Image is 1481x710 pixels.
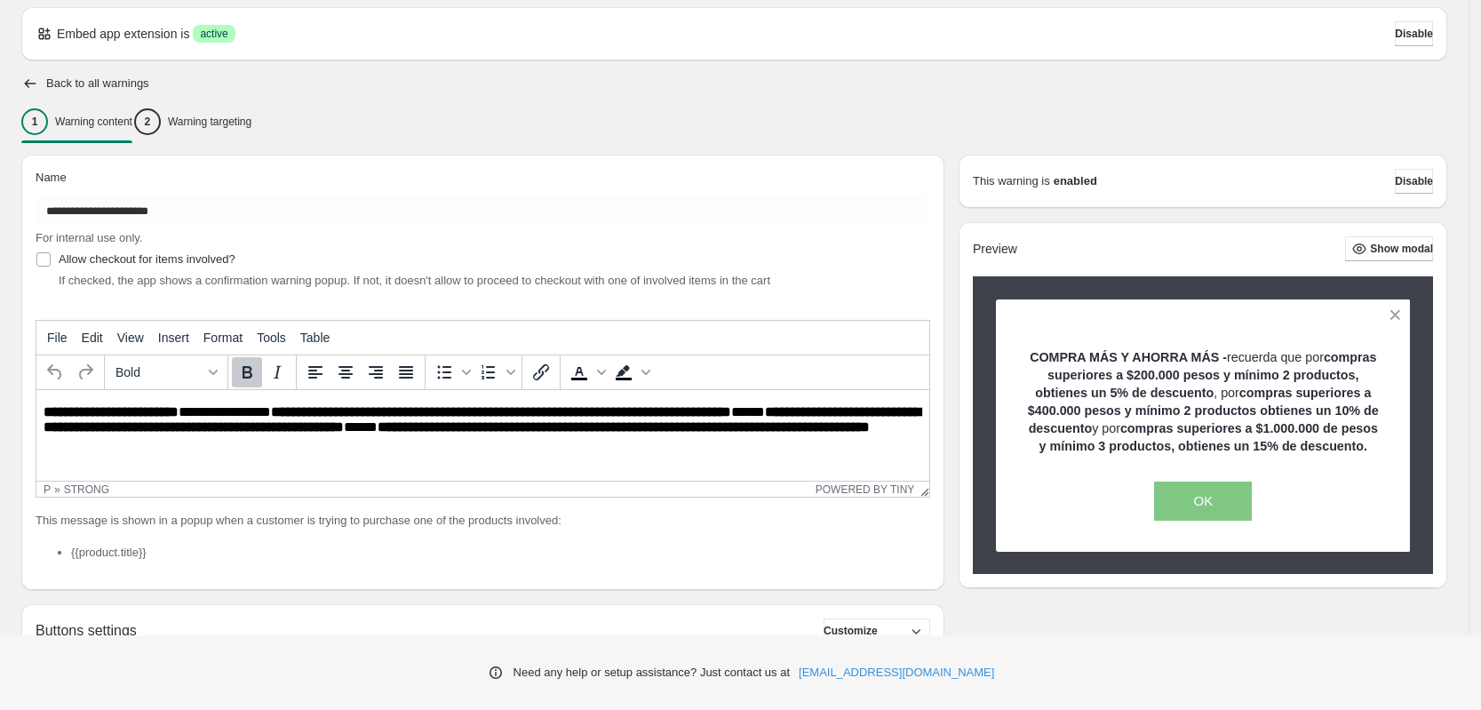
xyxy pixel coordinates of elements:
div: p [44,483,51,496]
h2: Preview [973,242,1017,257]
button: OK [1154,482,1252,521]
button: Align center [330,357,361,387]
span: Insert [158,331,189,345]
button: Disable [1395,21,1433,46]
p: This warning is [973,172,1050,190]
button: Justify [391,357,421,387]
button: Formats [108,357,224,387]
button: Align left [300,357,330,387]
div: Text color [564,357,609,387]
span: Format [203,331,243,345]
span: View [117,331,144,345]
p: Embed app extension is [57,25,189,43]
p: Warning content [55,115,132,129]
span: Allow checkout for items involved? [59,252,235,266]
strong: compras superiores a $1.000.000 de pesos y mínimo 3 productos, obtienes un 15% de descuento. [1039,421,1378,453]
span: Table [300,331,330,345]
div: 2 [134,108,161,135]
strong: enabled [1054,172,1097,190]
div: strong [64,483,109,496]
iframe: Rich Text Area [36,390,929,481]
span: File [47,331,68,345]
h2: Back to all warnings [46,76,149,91]
span: Disable [1395,174,1433,188]
strong: compras superiores a $400.000 pesos y mínimo 2 productos obtienes un 10% de descuento [1028,386,1379,435]
button: Bold [232,357,262,387]
div: » [54,483,60,496]
p: recuerda que por , por y por [1027,348,1380,455]
div: Background color [609,357,653,387]
a: [EMAIL_ADDRESS][DOMAIN_NAME] [799,664,994,682]
h2: Buttons settings [36,622,137,639]
p: Warning targeting [168,115,251,129]
button: 1Warning content [21,103,132,140]
span: active [200,27,227,41]
span: For internal use only. [36,231,142,244]
span: Disable [1395,27,1433,41]
div: Numbered list [474,357,518,387]
span: Customize [824,624,878,638]
span: Edit [82,331,103,345]
li: {{product.title}} [71,544,930,562]
button: Italic [262,357,292,387]
button: Undo [40,357,70,387]
span: Show modal [1370,242,1433,256]
div: Resize [914,482,929,497]
span: Name [36,171,67,184]
div: 1 [21,108,48,135]
button: Disable [1395,169,1433,194]
strong: COMPRA MÁS Y AHORRA MÁS - [1030,350,1227,364]
span: If checked, the app shows a confirmation warning popup. If not, it doesn't allow to proceed to ch... [59,274,770,287]
button: Show modal [1345,236,1433,261]
button: Align right [361,357,391,387]
p: This message is shown in a popup when a customer is trying to purchase one of the products involved: [36,512,930,530]
button: Redo [70,357,100,387]
button: Customize [824,618,930,643]
button: Insert/edit link [526,357,556,387]
div: Bullet list [429,357,474,387]
a: Powered by Tiny [816,483,915,496]
strong: compras superiores a $200.000 pesos y mínimo 2 productos, obtienes un 5% de descuento [1035,350,1376,400]
span: Bold [115,365,203,379]
button: 2Warning targeting [134,103,251,140]
span: Tools [257,331,286,345]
